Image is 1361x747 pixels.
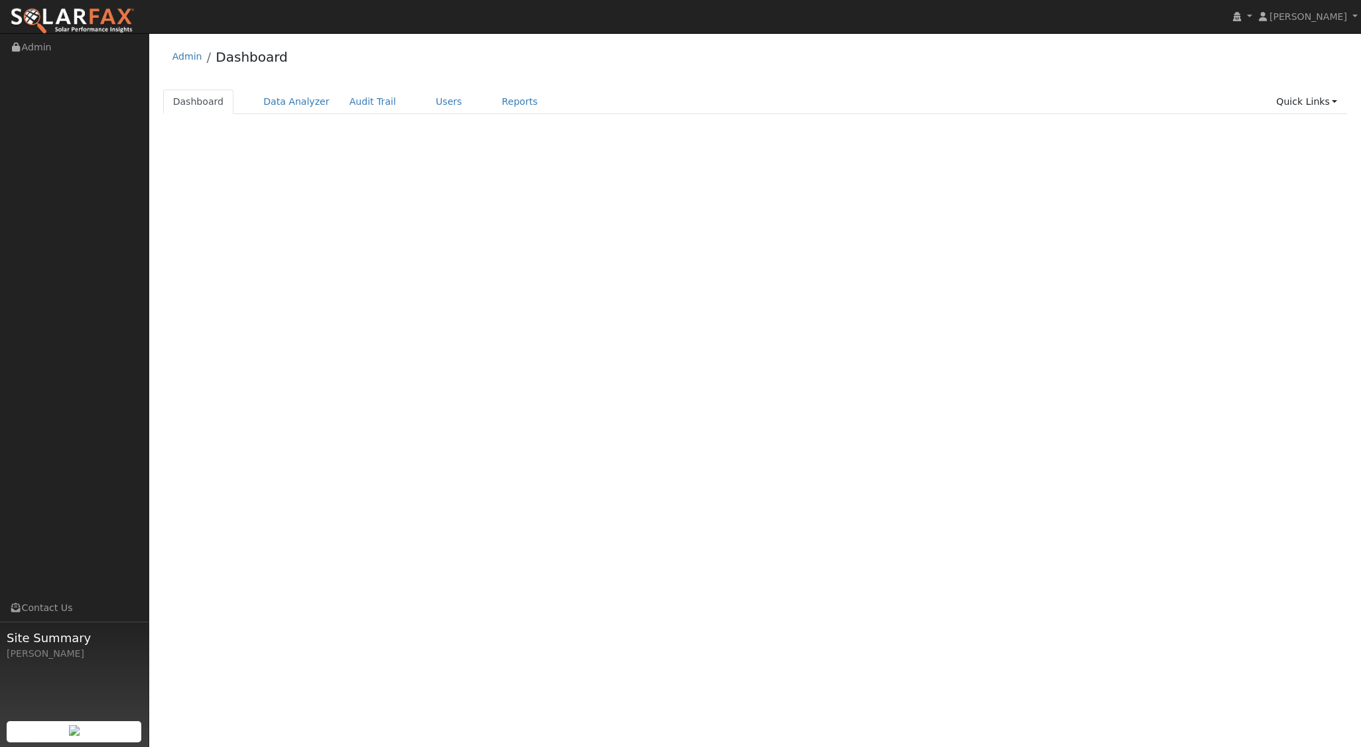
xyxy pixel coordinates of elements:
[1266,90,1347,114] a: Quick Links
[172,51,202,62] a: Admin
[10,7,135,35] img: SolarFax
[340,90,406,114] a: Audit Trail
[253,90,340,114] a: Data Analyzer
[492,90,548,114] a: Reports
[7,629,142,647] span: Site Summary
[426,90,472,114] a: Users
[216,49,288,65] a: Dashboard
[69,725,80,736] img: retrieve
[1269,11,1347,22] span: [PERSON_NAME]
[7,647,142,661] div: [PERSON_NAME]
[163,90,234,114] a: Dashboard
